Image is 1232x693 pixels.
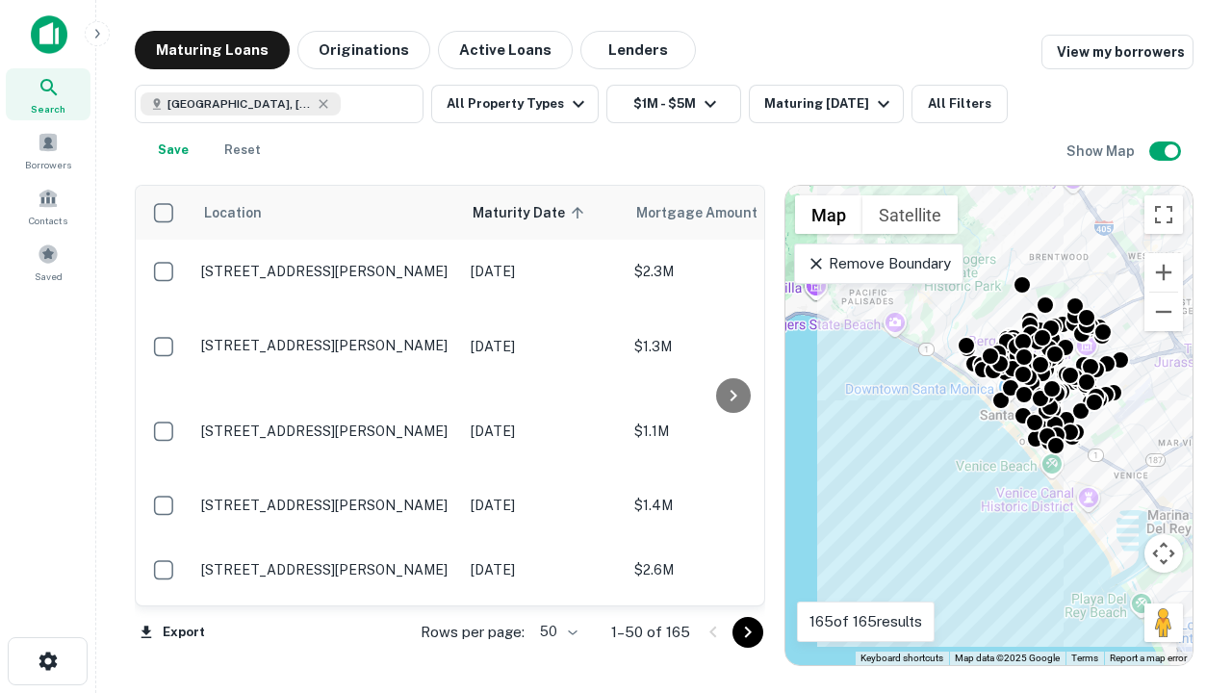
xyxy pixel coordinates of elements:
button: Maturing [DATE] [749,85,904,123]
span: Contacts [29,213,67,228]
button: Reset [212,131,273,169]
a: Contacts [6,180,90,232]
button: Show satellite imagery [862,195,958,234]
img: Google [790,640,854,665]
button: $1M - $5M [606,85,741,123]
p: [STREET_ADDRESS][PERSON_NAME] [201,423,451,440]
button: All Filters [911,85,1008,123]
button: Originations [297,31,430,69]
p: $1.1M [634,421,827,442]
iframe: Chat Widget [1136,539,1232,631]
a: Borrowers [6,124,90,176]
span: [GEOGRAPHIC_DATA], [GEOGRAPHIC_DATA], [GEOGRAPHIC_DATA] [167,95,312,113]
h6: Show Map [1066,141,1138,162]
a: Saved [6,236,90,288]
p: $1.3M [634,336,827,357]
p: [DATE] [471,421,615,442]
th: Location [192,186,461,240]
a: Terms [1071,653,1098,663]
a: View my borrowers [1041,35,1193,69]
th: Mortgage Amount [625,186,836,240]
p: 165 of 165 results [809,610,922,633]
button: Keyboard shortcuts [860,652,943,665]
p: $2.6M [634,559,827,580]
div: Maturing [DATE] [764,92,895,115]
p: Rows per page: [421,621,525,644]
img: capitalize-icon.png [31,15,67,54]
button: Active Loans [438,31,573,69]
button: Go to next page [732,617,763,648]
p: [STREET_ADDRESS][PERSON_NAME] [201,263,451,280]
p: [STREET_ADDRESS][PERSON_NAME] [201,337,451,354]
p: [DATE] [471,261,615,282]
p: [DATE] [471,336,615,357]
button: Show street map [795,195,862,234]
span: Maturity Date [473,201,590,224]
button: Map camera controls [1144,534,1183,573]
button: Toggle fullscreen view [1144,195,1183,234]
span: Mortgage Amount [636,201,783,224]
div: 0 0 [785,186,1193,665]
button: Zoom out [1144,293,1183,331]
div: 50 [532,618,580,646]
button: Zoom in [1144,253,1183,292]
p: Remove Boundary [807,252,950,275]
button: Save your search to get updates of matches that match your search criteria. [142,131,204,169]
span: Map data ©2025 Google [955,653,1060,663]
button: Export [135,618,210,647]
a: Report a map error [1110,653,1187,663]
p: $2.3M [634,261,827,282]
p: [STREET_ADDRESS][PERSON_NAME] [201,497,451,514]
span: Location [203,201,262,224]
span: Saved [35,269,63,284]
th: Maturity Date [461,186,625,240]
button: Lenders [580,31,696,69]
p: [STREET_ADDRESS][PERSON_NAME] [201,561,451,578]
span: Borrowers [25,157,71,172]
p: [DATE] [471,495,615,516]
p: 1–50 of 165 [611,621,690,644]
p: $1.4M [634,495,827,516]
a: Search [6,68,90,120]
span: Search [31,101,65,116]
a: Open this area in Google Maps (opens a new window) [790,640,854,665]
button: All Property Types [431,85,599,123]
p: [DATE] [471,559,615,580]
button: Maturing Loans [135,31,290,69]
